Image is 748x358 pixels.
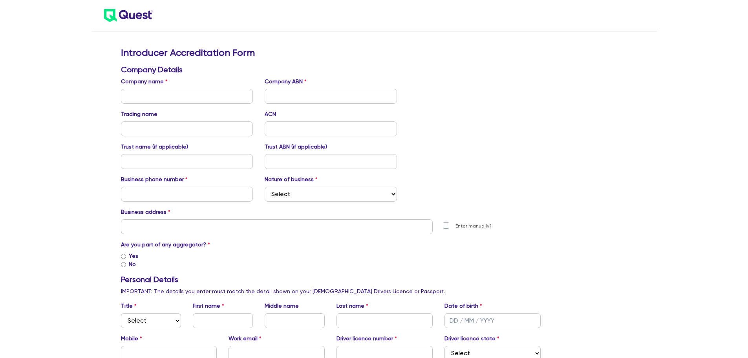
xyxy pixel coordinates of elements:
label: ACN [265,110,276,118]
label: No [129,260,136,268]
label: First name [193,302,224,310]
label: Trading name [121,110,157,118]
label: Last name [337,302,368,310]
label: Business address [121,208,170,216]
label: Company name [121,77,168,86]
label: Driver licence number [337,334,397,343]
img: quest-logo [104,9,153,22]
label: Work email [229,334,262,343]
label: Driver licence state [444,334,499,343]
h3: Company Details [121,65,541,74]
p: IMPORTANT: The details you enter must match the detail shown on your [DEMOGRAPHIC_DATA] Drivers L... [121,287,541,296]
label: Company ABN [265,77,307,86]
label: Title [121,302,137,310]
label: Trust name (if applicable) [121,143,188,151]
label: Are you part of any aggregator? [121,241,210,249]
h3: Personal Details [121,275,541,284]
h2: Introducer Accreditation Form [121,47,541,59]
label: Business phone number [121,175,188,184]
label: Mobile [121,334,142,343]
label: Enter manually? [455,222,492,230]
label: Date of birth [444,302,482,310]
label: Middle name [265,302,299,310]
label: Trust ABN (if applicable) [265,143,327,151]
label: Nature of business [265,175,318,184]
label: Yes [129,252,138,260]
input: DD / MM / YYYY [444,313,541,328]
